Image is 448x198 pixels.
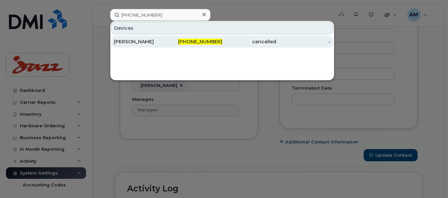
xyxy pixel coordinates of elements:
[276,38,331,45] div: -
[110,9,210,21] input: Find something...
[111,22,333,34] div: Devices
[222,38,277,45] div: cancelled
[111,36,333,48] a: [PERSON_NAME][PHONE_NUMBER]cancelled-
[178,39,222,45] span: [PHONE_NUMBER]
[114,38,168,45] div: [PERSON_NAME]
